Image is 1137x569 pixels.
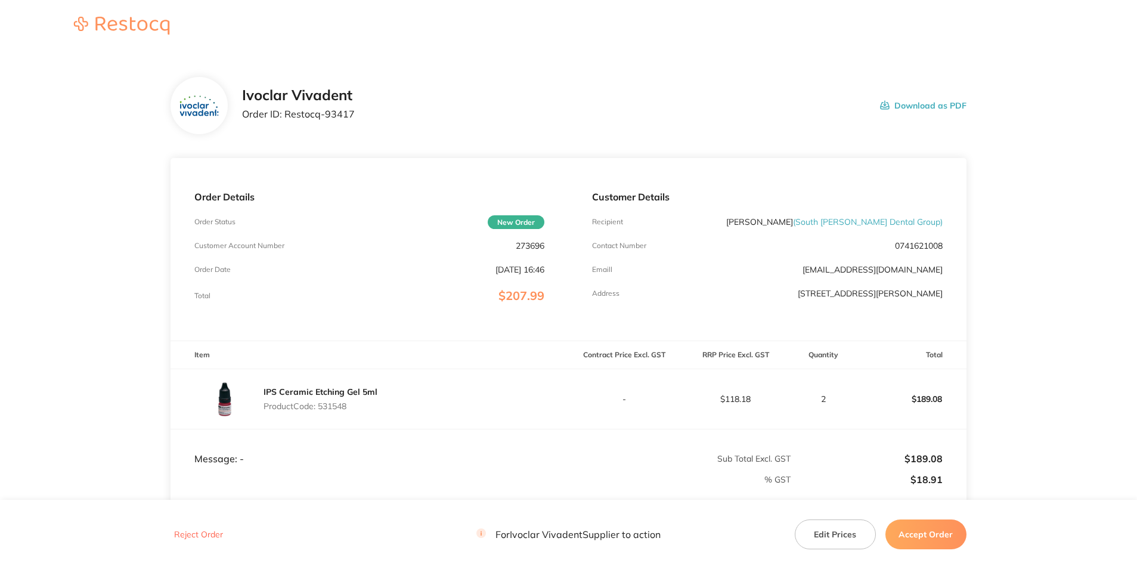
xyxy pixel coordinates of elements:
button: Edit Prices [795,519,876,549]
p: Address [592,289,619,298]
p: 0741621008 [895,241,943,251]
p: Product Code: 531548 [264,401,377,411]
span: $207.99 [498,288,544,303]
button: Download as PDF [880,87,966,124]
p: Order ID: Restocq- 93417 [242,109,355,119]
p: Customer Account Number [194,242,284,250]
th: RRP Price Excl. GST [680,341,791,369]
p: $189.08 [792,453,943,464]
p: $189.08 [856,385,966,413]
p: Emaill [592,265,612,274]
p: [STREET_ADDRESS][PERSON_NAME] [798,289,943,298]
span: New Order [488,215,544,229]
button: Reject Order [171,530,227,540]
button: Accept Order [885,519,966,549]
span: ( South [PERSON_NAME] Dental Group ) [793,217,943,227]
img: angwaDdxNw [194,369,254,429]
p: % GST [171,475,791,484]
p: Recipient [592,218,623,226]
a: Restocq logo [62,17,181,36]
img: Restocq logo [62,17,181,35]
p: 273696 [516,241,544,251]
a: [EMAIL_ADDRESS][DOMAIN_NAME] [803,264,943,275]
p: Sub Total Excl. GST [569,454,791,463]
p: Order Date [194,265,231,274]
td: Message: - [171,429,568,465]
p: $18.91 [792,474,943,485]
p: For Ivoclar Vivadent Supplier to action [476,529,661,540]
h2: Ivoclar Vivadent [242,87,355,104]
th: Contract Price Excl. GST [568,341,680,369]
th: Total [855,341,966,369]
th: Item [171,341,568,369]
img: ZTZpajdpOQ [179,95,218,116]
p: Total [194,292,210,300]
a: IPS Ceramic Etching Gel 5ml [264,386,377,397]
p: [PERSON_NAME] [726,217,943,227]
p: Customer Details [592,191,942,202]
p: 2 [792,394,854,404]
p: Order Details [194,191,544,202]
th: Quantity [791,341,855,369]
p: - [569,394,679,404]
p: Order Status [194,218,236,226]
p: Contact Number [592,242,646,250]
p: $118.18 [680,394,791,404]
p: [DATE] 16:46 [495,265,544,274]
